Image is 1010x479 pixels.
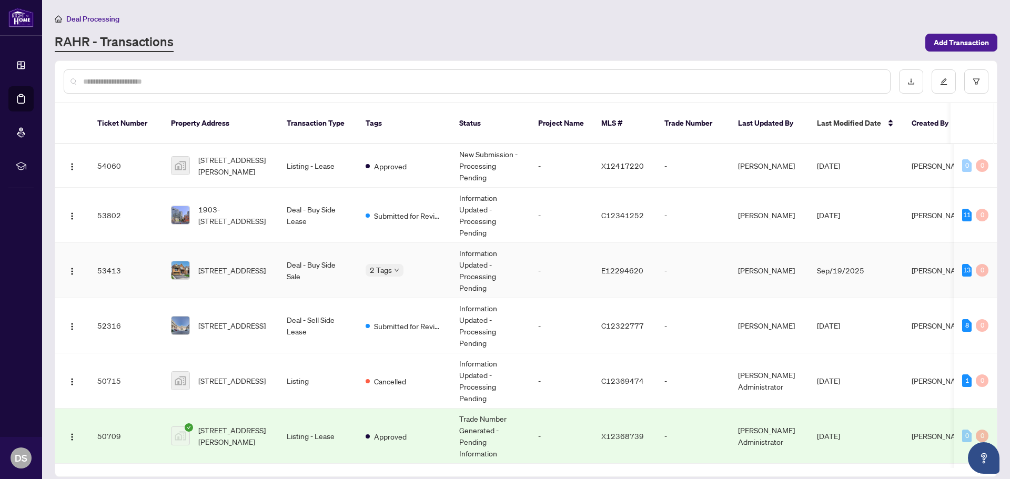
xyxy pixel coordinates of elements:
td: Deal - Buy Side Lease [278,188,357,243]
td: - [530,353,593,409]
span: Last Modified Date [817,117,881,129]
div: 0 [976,264,988,277]
td: - [656,243,730,298]
img: Logo [68,378,76,386]
td: [PERSON_NAME] [730,243,809,298]
td: Trade Number Generated - Pending Information [451,409,530,464]
span: download [907,78,915,85]
th: Ticket Number [89,103,163,144]
span: Submitted for Review [374,320,442,332]
img: thumbnail-img [171,261,189,279]
td: Listing [278,353,357,409]
td: Information Updated - Processing Pending [451,298,530,353]
a: RAHR - Transactions [55,33,174,52]
td: Deal - Buy Side Sale [278,243,357,298]
span: [DATE] [817,321,840,330]
div: 8 [962,319,972,332]
span: Cancelled [374,375,406,387]
span: [PERSON_NAME] [912,321,968,330]
td: Information Updated - Processing Pending [451,188,530,243]
td: [PERSON_NAME] [730,188,809,243]
img: Logo [68,267,76,276]
span: [DATE] [817,431,840,441]
span: [DATE] [817,161,840,170]
div: 0 [976,159,988,172]
th: Last Modified Date [809,103,903,144]
span: [DATE] [817,376,840,385]
div: 0 [976,209,988,221]
button: Add Transaction [925,34,997,52]
span: C12369474 [601,376,644,385]
td: [PERSON_NAME] [730,144,809,188]
td: - [656,188,730,243]
span: Submitted for Review [374,210,442,221]
span: [PERSON_NAME] [912,431,968,441]
td: - [530,298,593,353]
span: Approved [374,431,407,442]
span: down [394,268,399,273]
td: - [530,409,593,464]
span: home [55,15,62,23]
span: [PERSON_NAME] [912,376,968,385]
th: Trade Number [656,103,730,144]
span: filter [973,78,980,85]
td: Deal - Sell Side Lease [278,298,357,353]
span: Sep/19/2025 [817,266,864,275]
td: 53413 [89,243,163,298]
td: - [656,298,730,353]
th: Status [451,103,530,144]
img: logo [8,8,34,27]
th: Project Name [530,103,593,144]
td: [PERSON_NAME] [730,298,809,353]
th: Property Address [163,103,278,144]
span: C12341252 [601,210,644,220]
span: Deal Processing [66,14,119,24]
img: thumbnail-img [171,427,189,445]
td: - [656,144,730,188]
td: [PERSON_NAME] Administrator [730,353,809,409]
span: [STREET_ADDRESS][PERSON_NAME] [198,154,270,177]
td: Information Updated - Processing Pending [451,353,530,409]
button: Logo [64,317,80,334]
span: [DATE] [817,210,840,220]
td: - [656,409,730,464]
img: thumbnail-img [171,317,189,334]
button: Open asap [968,442,999,474]
img: thumbnail-img [171,206,189,224]
span: E12294620 [601,266,643,275]
span: DS [15,451,27,465]
div: 1 [962,374,972,387]
div: 11 [962,209,972,221]
button: download [899,69,923,94]
button: Logo [64,207,80,223]
button: filter [964,69,988,94]
span: [PERSON_NAME] [912,161,968,170]
td: - [530,144,593,188]
td: 50715 [89,353,163,409]
th: Last Updated By [730,103,809,144]
div: 0 [962,430,972,442]
div: 0 [976,430,988,442]
td: - [530,243,593,298]
img: Logo [68,322,76,331]
button: Logo [64,157,80,174]
img: thumbnail-img [171,372,189,390]
span: X12417220 [601,161,644,170]
span: C12322777 [601,321,644,330]
img: Logo [68,162,76,171]
td: - [656,353,730,409]
td: 54060 [89,144,163,188]
span: [PERSON_NAME] [912,210,968,220]
span: [STREET_ADDRESS] [198,375,266,386]
td: 50709 [89,409,163,464]
td: [PERSON_NAME] Administrator [730,409,809,464]
button: Logo [64,262,80,279]
span: 1903-[STREET_ADDRESS] [198,203,270,227]
button: edit [932,69,956,94]
img: thumbnail-img [171,157,189,175]
span: edit [940,78,947,85]
th: Transaction Type [278,103,357,144]
td: Listing - Lease [278,409,357,464]
img: Logo [68,212,76,220]
button: Logo [64,427,80,444]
